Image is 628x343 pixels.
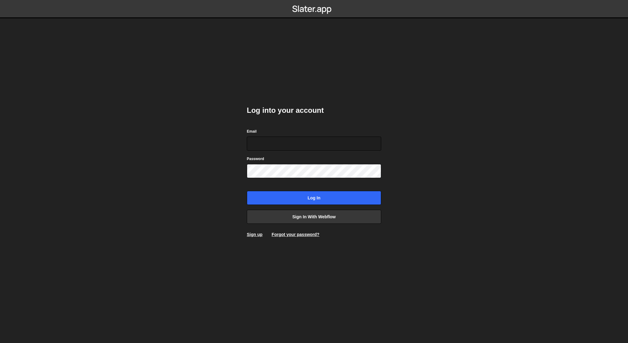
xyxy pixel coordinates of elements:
label: Password [247,156,264,162]
input: Log in [247,191,381,205]
a: Sign up [247,232,262,237]
h2: Log into your account [247,105,381,115]
label: Email [247,128,257,134]
a: Forgot your password? [272,232,319,237]
a: Sign in with Webflow [247,210,381,224]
